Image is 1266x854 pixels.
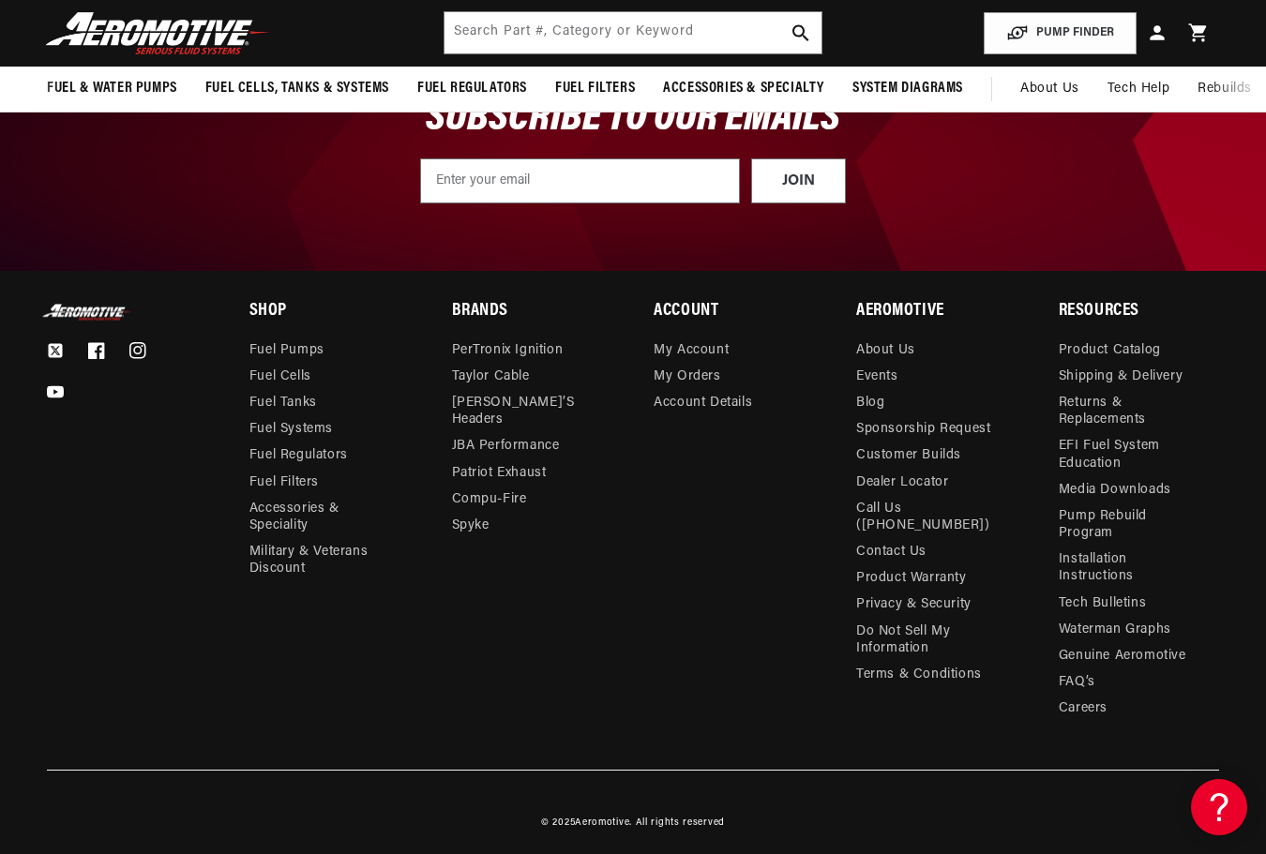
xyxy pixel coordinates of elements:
[1059,477,1171,503] a: Media Downloads
[856,496,1002,539] a: Call Us ([PHONE_NUMBER])
[780,12,821,53] button: search button
[452,433,560,459] a: JBA Performance
[1059,669,1095,696] a: FAQ’s
[1059,643,1186,669] a: Genuine Aeromotive
[1108,79,1169,99] span: Tech Help
[541,67,649,111] summary: Fuel Filters
[1059,364,1183,390] a: Shipping & Delivery
[541,817,632,828] small: © 2025 .
[452,513,490,539] a: Spyke
[856,592,972,618] a: Privacy & Security
[1059,696,1108,722] a: Careers
[249,470,319,496] a: Fuel Filters
[452,460,547,487] a: Patriot Exhaust
[852,79,963,98] span: System Diagrams
[1059,547,1205,590] a: Installation Instructions
[249,496,396,539] a: Accessories & Speciality
[40,11,275,55] img: Aeromotive
[856,662,982,688] a: Terms & Conditions
[47,79,177,98] span: Fuel & Water Pumps
[856,470,948,496] a: Dealer Locator
[249,364,311,390] a: Fuel Cells
[575,817,629,828] a: Aeromotive
[654,364,720,390] a: My Orders
[1059,342,1161,364] a: Product Catalog
[1020,82,1079,96] span: About Us
[1059,433,1205,476] a: EFI Fuel System Education
[249,442,348,469] a: Fuel Regulators
[33,67,191,111] summary: Fuel & Water Pumps
[856,364,898,390] a: Events
[984,12,1137,54] button: PUMP FINDER
[636,817,725,828] small: All rights reserved
[654,390,752,416] a: Account Details
[1059,591,1146,617] a: Tech Bulletins
[249,416,333,442] a: Fuel Systems
[856,565,967,592] a: Product Warranty
[191,67,403,111] summary: Fuel Cells, Tanks & Systems
[856,619,1002,662] a: Do Not Sell My Information
[426,97,840,140] span: SUBSCRIBE TO OUR EMAILS
[856,442,961,469] a: Customer Builds
[555,79,635,98] span: Fuel Filters
[663,79,824,98] span: Accessories & Specialty
[1059,617,1171,643] a: Waterman Graphs
[205,79,389,98] span: Fuel Cells, Tanks & Systems
[249,390,317,416] a: Fuel Tanks
[856,390,884,416] a: Blog
[1183,67,1266,112] summary: Rebuilds
[1059,390,1205,433] a: Returns & Replacements
[654,342,729,364] a: My Account
[838,67,977,111] summary: System Diagrams
[403,67,541,111] summary: Fuel Regulators
[1059,503,1205,547] a: Pump Rebuild Program
[249,539,410,582] a: Military & Veterans Discount
[417,79,527,98] span: Fuel Regulators
[856,539,927,565] a: Contact Us
[1093,67,1183,112] summary: Tech Help
[452,342,564,364] a: PerTronix Ignition
[751,158,846,203] button: JOIN
[420,158,740,203] input: Enter your email
[1198,79,1252,99] span: Rebuilds
[249,342,324,364] a: Fuel Pumps
[1006,67,1093,112] a: About Us
[452,364,530,390] a: Taylor Cable
[856,342,915,364] a: About Us
[40,304,134,322] img: Aeromotive
[452,390,598,433] a: [PERSON_NAME]’s Headers
[856,416,990,442] a: Sponsorship Request
[649,67,838,111] summary: Accessories & Specialty
[445,12,821,53] input: Search by Part Number, Category or Keyword
[452,487,527,513] a: Compu-Fire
